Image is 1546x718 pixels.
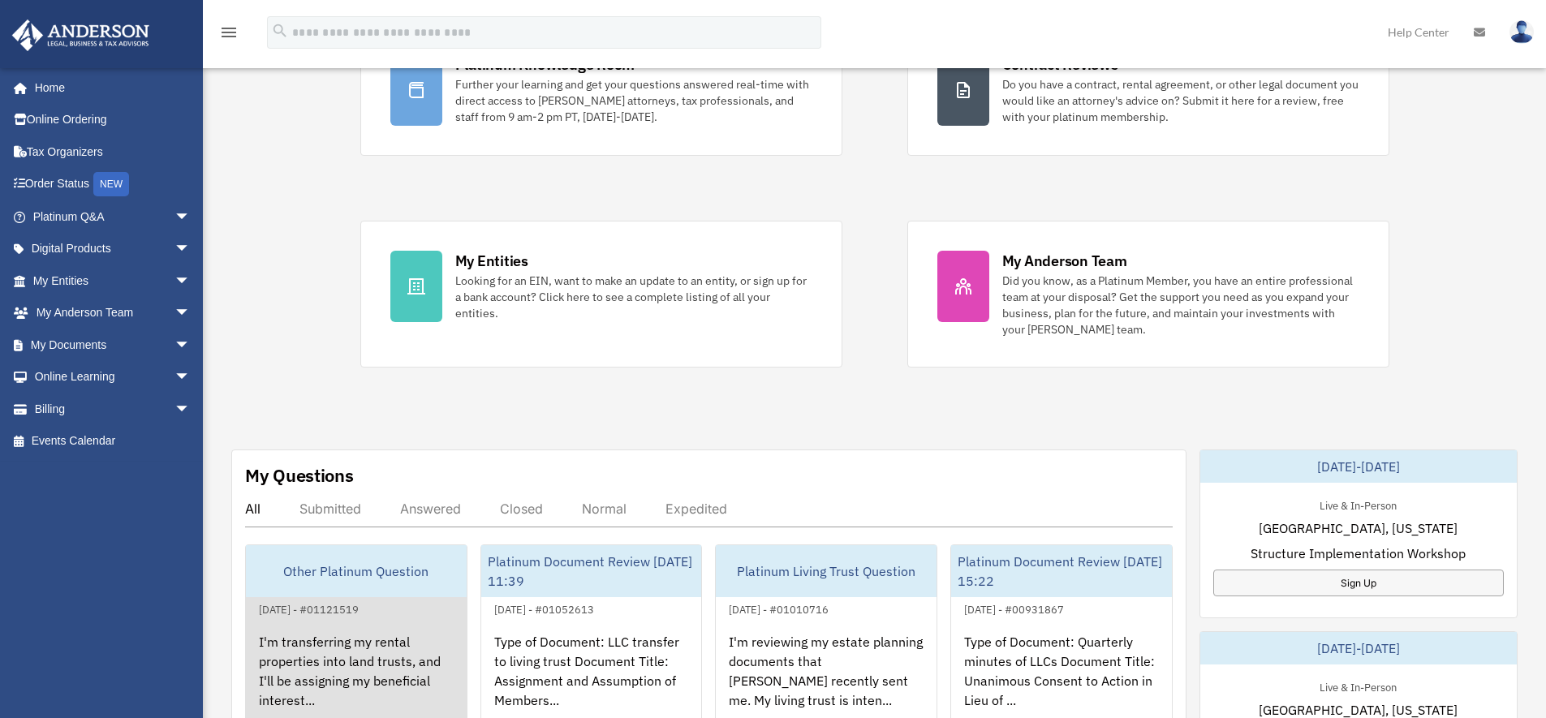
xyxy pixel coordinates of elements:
[907,221,1389,368] a: My Anderson Team Did you know, as a Platinum Member, you have an entire professional team at your...
[11,200,215,233] a: Platinum Q&Aarrow_drop_down
[219,23,239,42] i: menu
[174,393,207,426] span: arrow_drop_down
[11,264,215,297] a: My Entitiesarrow_drop_down
[455,273,812,321] div: Looking for an EIN, want to make an update to an entity, or sign up for a bank account? Click her...
[174,200,207,234] span: arrow_drop_down
[11,233,215,265] a: Digital Productsarrow_drop_down
[246,545,467,597] div: Other Platinum Question
[1002,273,1359,338] div: Did you know, as a Platinum Member, you have an entire professional team at your disposal? Get th...
[7,19,154,51] img: Anderson Advisors Platinum Portal
[951,600,1077,617] div: [DATE] - #00931867
[174,329,207,362] span: arrow_drop_down
[1002,76,1359,125] div: Do you have a contract, rental agreement, or other legal document you would like an attorney's ad...
[11,104,215,136] a: Online Ordering
[665,501,727,517] div: Expedited
[11,168,215,201] a: Order StatusNEW
[582,501,627,517] div: Normal
[1307,677,1410,694] div: Live & In-Person
[1200,450,1517,483] div: [DATE]-[DATE]
[1002,251,1127,271] div: My Anderson Team
[951,545,1172,597] div: Platinum Document Review [DATE] 15:22
[1259,518,1458,538] span: [GEOGRAPHIC_DATA], [US_STATE]
[174,264,207,298] span: arrow_drop_down
[93,172,129,196] div: NEW
[174,233,207,266] span: arrow_drop_down
[245,501,261,517] div: All
[11,135,215,168] a: Tax Organizers
[1200,632,1517,664] div: [DATE]-[DATE]
[907,24,1389,156] a: Contract Reviews Do you have a contract, rental agreement, or other legal document you would like...
[455,76,812,125] div: Further your learning and get your questions answered real-time with direct access to [PERSON_NAM...
[1213,570,1504,596] a: Sign Up
[1509,20,1534,44] img: User Pic
[1251,544,1466,563] span: Structure Implementation Workshop
[11,297,215,329] a: My Anderson Teamarrow_drop_down
[11,425,215,458] a: Events Calendar
[400,501,461,517] div: Answered
[246,600,372,617] div: [DATE] - #01121519
[716,600,842,617] div: [DATE] - #01010716
[11,393,215,425] a: Billingarrow_drop_down
[481,600,607,617] div: [DATE] - #01052613
[174,297,207,330] span: arrow_drop_down
[500,501,543,517] div: Closed
[219,28,239,42] a: menu
[271,22,289,40] i: search
[481,545,702,597] div: Platinum Document Review [DATE] 11:39
[455,251,528,271] div: My Entities
[299,501,361,517] div: Submitted
[11,329,215,361] a: My Documentsarrow_drop_down
[716,545,937,597] div: Platinum Living Trust Question
[1307,496,1410,513] div: Live & In-Person
[11,71,207,104] a: Home
[174,361,207,394] span: arrow_drop_down
[360,221,842,368] a: My Entities Looking for an EIN, want to make an update to an entity, or sign up for a bank accoun...
[245,463,354,488] div: My Questions
[360,24,842,156] a: Platinum Knowledge Room Further your learning and get your questions answered real-time with dire...
[11,361,215,393] a: Online Learningarrow_drop_down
